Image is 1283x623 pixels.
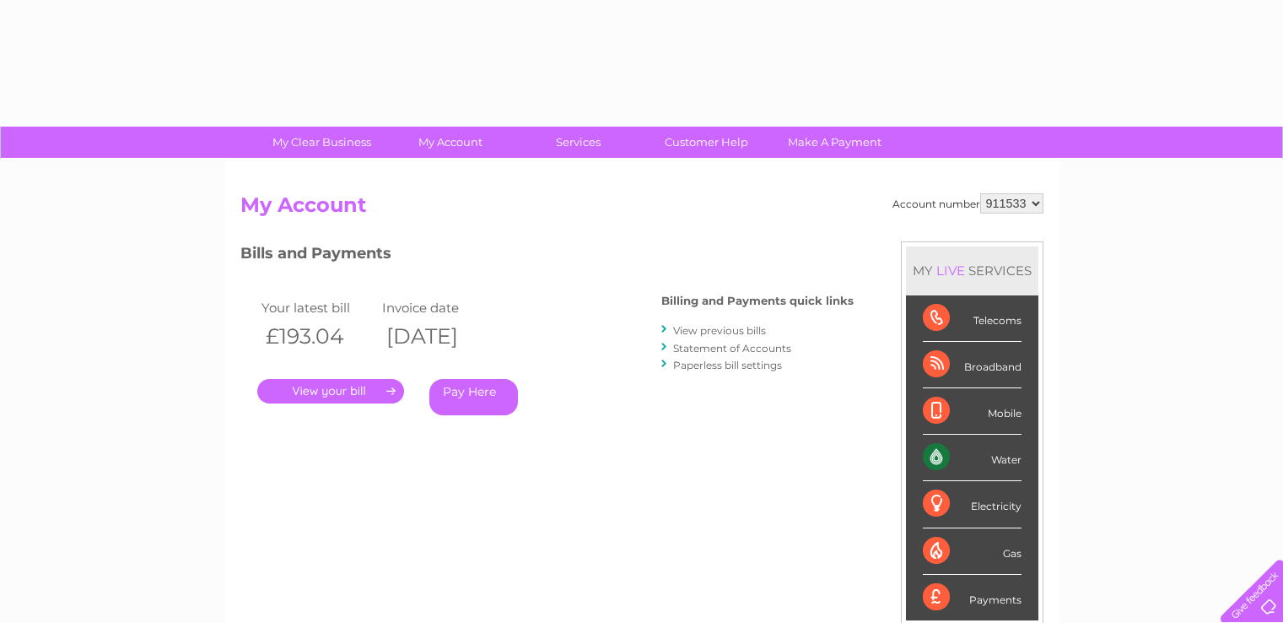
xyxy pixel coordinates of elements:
[240,241,854,271] h3: Bills and Payments
[923,528,1022,575] div: Gas
[673,324,766,337] a: View previous bills
[378,296,499,319] td: Invoice date
[923,295,1022,342] div: Telecoms
[380,127,520,158] a: My Account
[923,435,1022,481] div: Water
[257,379,404,404] a: .
[892,193,1043,214] div: Account number
[257,319,379,354] th: £193.04
[923,481,1022,528] div: Electricity
[378,319,499,354] th: [DATE]
[257,296,379,319] td: Your latest bill
[673,342,791,355] a: Statement of Accounts
[933,263,968,279] div: LIVE
[240,193,1043,225] h2: My Account
[661,295,854,307] h4: Billing and Payments quick links
[923,388,1022,435] div: Mobile
[765,127,904,158] a: Make A Payment
[252,127,391,158] a: My Clear Business
[429,379,518,415] a: Pay Here
[923,575,1022,620] div: Payments
[637,127,776,158] a: Customer Help
[673,359,782,371] a: Paperless bill settings
[509,127,648,158] a: Services
[923,342,1022,388] div: Broadband
[906,246,1038,295] div: MY SERVICES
